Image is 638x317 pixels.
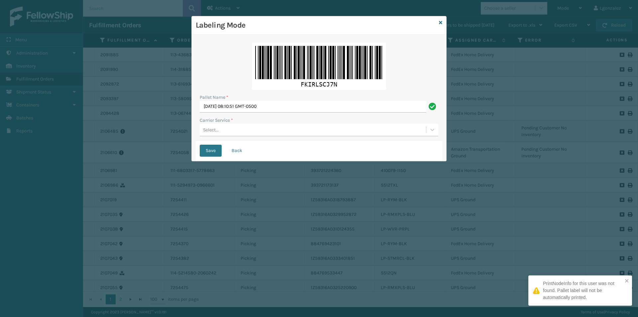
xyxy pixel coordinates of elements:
[200,94,228,101] label: Pallet Name
[252,43,386,90] img: socAAAABklEQVQDANAhPIFA9TRpAAAAAElFTkSuQmCC
[203,126,219,133] div: Select...
[226,145,248,157] button: Back
[196,20,436,30] h3: Labeling Mode
[543,280,623,301] div: PrintNodeInfo for this user was not found. Pallet label will not be automatically printed.
[200,145,222,157] button: Save
[200,117,233,124] label: Carrier Service
[625,278,629,284] button: close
